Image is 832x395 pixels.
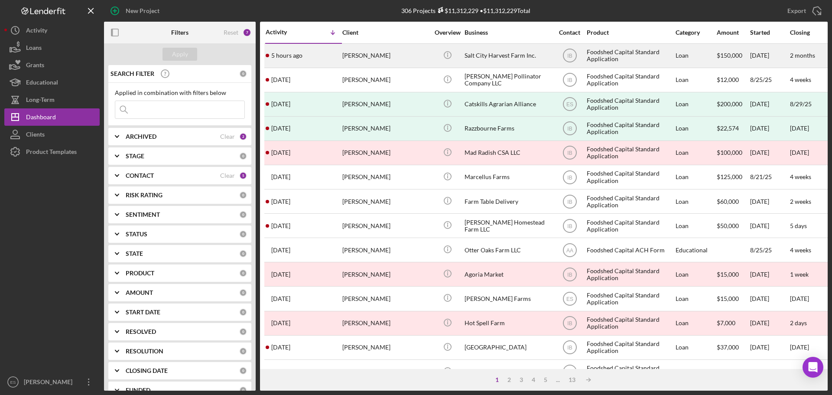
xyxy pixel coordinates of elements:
[750,29,789,36] div: Started
[465,69,551,91] div: [PERSON_NAME] Pollinator Company LLC
[342,29,429,36] div: Client
[271,198,290,205] time: 2025-08-19 01:07
[4,126,100,143] button: Clients
[567,345,572,351] text: IB
[717,173,742,180] span: $125,000
[271,52,302,59] time: 2025-09-10 13:50
[342,287,429,310] div: [PERSON_NAME]
[750,238,789,261] div: 8/25/25
[566,101,573,108] text: ES
[239,230,247,238] div: 0
[465,214,551,237] div: [PERSON_NAME] Homestead Farm LLC
[126,309,160,316] b: START DATE
[239,211,247,219] div: 0
[342,44,429,67] div: [PERSON_NAME]
[790,319,807,326] time: 2 days
[567,271,572,277] text: IB
[717,29,749,36] div: Amount
[539,376,552,383] div: 5
[676,287,716,310] div: Loan
[676,238,716,261] div: Educational
[224,29,238,36] div: Reset
[431,29,464,36] div: Overview
[26,91,55,111] div: Long-Term
[717,76,739,83] span: $12,000
[401,7,530,14] div: 306 Projects • $11,312,229 Total
[676,263,716,286] div: Loan
[26,22,47,41] div: Activity
[465,93,551,116] div: Catskills Agrarian Alliance
[779,2,828,20] button: Export
[239,386,247,394] div: 0
[750,166,789,189] div: 8/21/25
[271,344,290,351] time: 2025-07-29 12:52
[676,166,716,189] div: Loan
[4,22,100,39] button: Activity
[527,376,539,383] div: 4
[676,141,716,164] div: Loan
[266,29,304,36] div: Activity
[126,270,154,277] b: PRODUCT
[342,117,429,140] div: [PERSON_NAME]
[4,108,100,126] a: Dashboard
[26,39,42,59] div: Loans
[790,246,811,254] time: 4 weeks
[567,53,572,59] text: IB
[271,222,290,229] time: 2025-08-07 17:51
[239,250,247,258] div: 0
[4,39,100,56] a: Loans
[171,29,188,36] b: Filters
[790,271,809,278] time: 1 week
[717,360,749,383] div: $30,000
[566,296,573,302] text: ES
[239,70,247,78] div: 0
[676,336,716,359] div: Loan
[4,56,100,74] a: Grants
[567,126,572,132] text: IB
[750,263,789,286] div: [DATE]
[676,360,716,383] div: Loan
[750,360,789,383] div: [DATE]
[587,214,673,237] div: Foodshed Capital Standard Application
[126,348,163,355] b: RESOLUTION
[566,247,573,253] text: AA
[587,141,673,164] div: Foodshed Capital Standard Application
[243,28,251,37] div: 7
[342,93,429,116] div: [PERSON_NAME]
[126,153,144,160] b: STAGE
[787,2,806,20] div: Export
[4,91,100,108] button: Long-Term
[342,336,429,359] div: [PERSON_NAME]
[342,69,429,91] div: [PERSON_NAME]
[567,77,572,83] text: IB
[717,336,749,359] div: $37,000
[465,263,551,286] div: Agoria Market
[717,52,742,59] span: $150,000
[567,223,572,229] text: IB
[676,117,716,140] div: Loan
[717,295,739,302] span: $15,000
[587,360,673,383] div: Foodshed Capital Standard Application
[750,190,789,213] div: [DATE]
[26,126,45,145] div: Clients
[465,29,551,36] div: Business
[587,29,673,36] div: Product
[239,347,247,355] div: 0
[115,89,245,96] div: Applied in combination with filters below
[676,312,716,335] div: Loan
[271,173,290,180] time: 2025-08-21 15:21
[126,192,162,199] b: RISK RATING
[803,357,823,378] div: Open Intercom Messenger
[790,343,809,351] time: [DATE]
[717,312,749,335] div: $7,000
[717,222,739,229] span: $50,000
[750,312,789,335] div: [DATE]
[567,174,572,180] text: IB
[465,312,551,335] div: Hot Spell Farm
[110,70,154,77] b: SEARCH FILTER
[676,93,716,116] div: Loan
[587,312,673,335] div: Foodshed Capital Standard Application
[239,269,247,277] div: 0
[465,141,551,164] div: Mad Radish CSA LLC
